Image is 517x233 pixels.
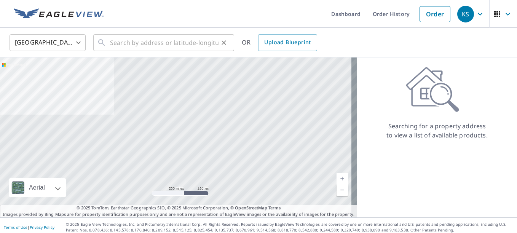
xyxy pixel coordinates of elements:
p: © 2025 Eagle View Technologies, Inc. and Pictometry International Corp. All Rights Reserved. Repo... [66,222,513,233]
a: Current Level 5, Zoom Out [337,184,348,196]
a: Privacy Policy [30,225,54,230]
div: Aerial [27,178,47,197]
button: Clear [219,37,229,48]
div: [GEOGRAPHIC_DATA] [10,32,86,53]
div: OR [242,34,317,51]
a: Terms [268,205,281,211]
a: Upload Blueprint [258,34,317,51]
span: © 2025 TomTom, Earthstar Geographics SIO, © 2025 Microsoft Corporation, © [77,205,281,211]
div: KS [457,6,474,22]
input: Search by address or latitude-longitude [110,32,219,53]
a: Terms of Use [4,225,27,230]
a: Current Level 5, Zoom In [337,173,348,184]
div: Aerial [9,178,66,197]
p: | [4,225,54,230]
a: OpenStreetMap [235,205,267,211]
img: EV Logo [14,8,104,20]
p: Searching for a property address to view a list of available products. [386,121,488,140]
a: Order [420,6,450,22]
span: Upload Blueprint [264,38,311,47]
